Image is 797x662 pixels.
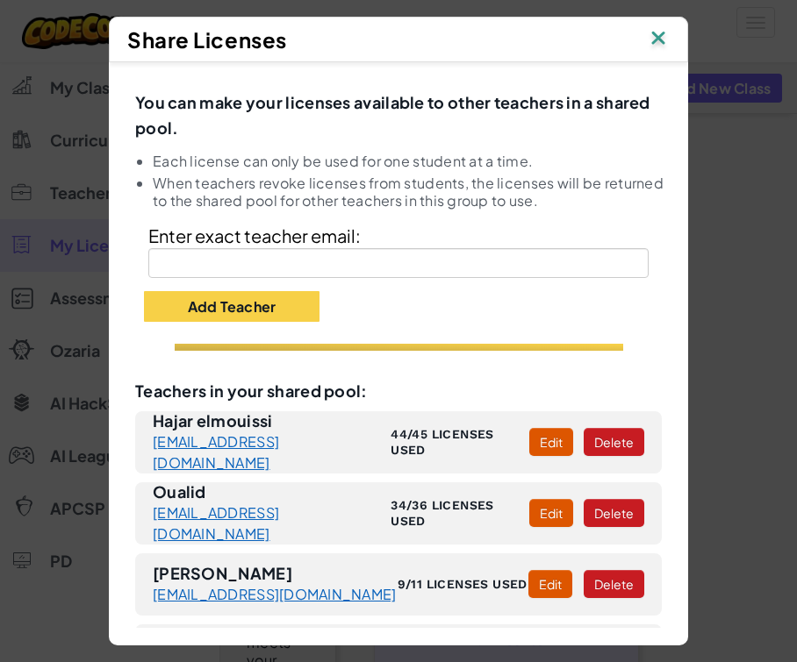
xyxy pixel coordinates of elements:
[529,499,573,527] button: Edit
[135,381,368,401] span: Teachers in your shared pool:
[528,570,572,598] button: Edit
[135,92,650,138] span: You can make your licenses available to other teachers in a shared pool.
[584,428,644,456] button: Delete
[529,428,573,456] button: Edit
[584,570,644,598] button: Delete
[153,584,397,605] a: [EMAIL_ADDRESS][DOMAIN_NAME]
[153,563,397,584] span: [PERSON_NAME]
[153,502,391,545] a: [EMAIL_ADDRESS][DOMAIN_NAME]
[144,291,320,322] button: Add Teacher
[391,426,529,458] span: 44/45 licenses used
[391,497,529,529] span: 34/36 licenses used
[153,174,679,210] li: When teachers revoke licenses from students, the licenses will be returned to the shared pool for...
[153,153,679,170] li: Each license can only be used for one student at a time.
[153,481,391,502] span: Oualid
[398,576,528,592] span: 9/11 licenses used
[153,431,391,473] a: [EMAIL_ADDRESS][DOMAIN_NAME]
[148,224,361,246] span: Enter exact teacher email:
[584,499,644,527] button: Delete
[153,410,391,431] span: Hajar elmouissi
[153,623,391,644] span: Oussama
